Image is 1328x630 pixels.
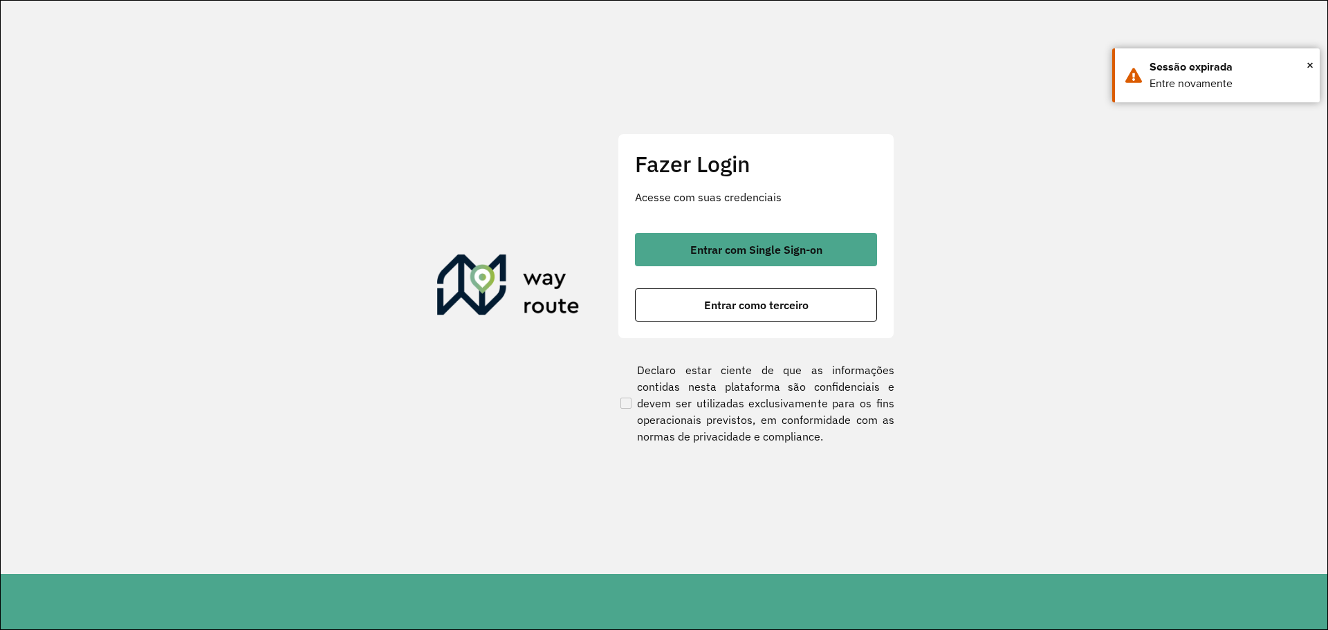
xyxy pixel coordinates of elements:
span: × [1307,55,1313,75]
button: Close [1307,55,1313,75]
p: Acesse com suas credenciais [635,189,877,205]
h2: Fazer Login [635,151,877,177]
button: button [635,233,877,266]
div: Sessão expirada [1150,59,1309,75]
span: Entrar com Single Sign-on [690,244,822,255]
img: Roteirizador AmbevTech [437,254,580,321]
span: Entrar como terceiro [704,299,809,311]
label: Declaro estar ciente de que as informações contidas nesta plataforma são confidenciais e devem se... [618,362,894,445]
button: button [635,288,877,322]
div: Entre novamente [1150,75,1309,92]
